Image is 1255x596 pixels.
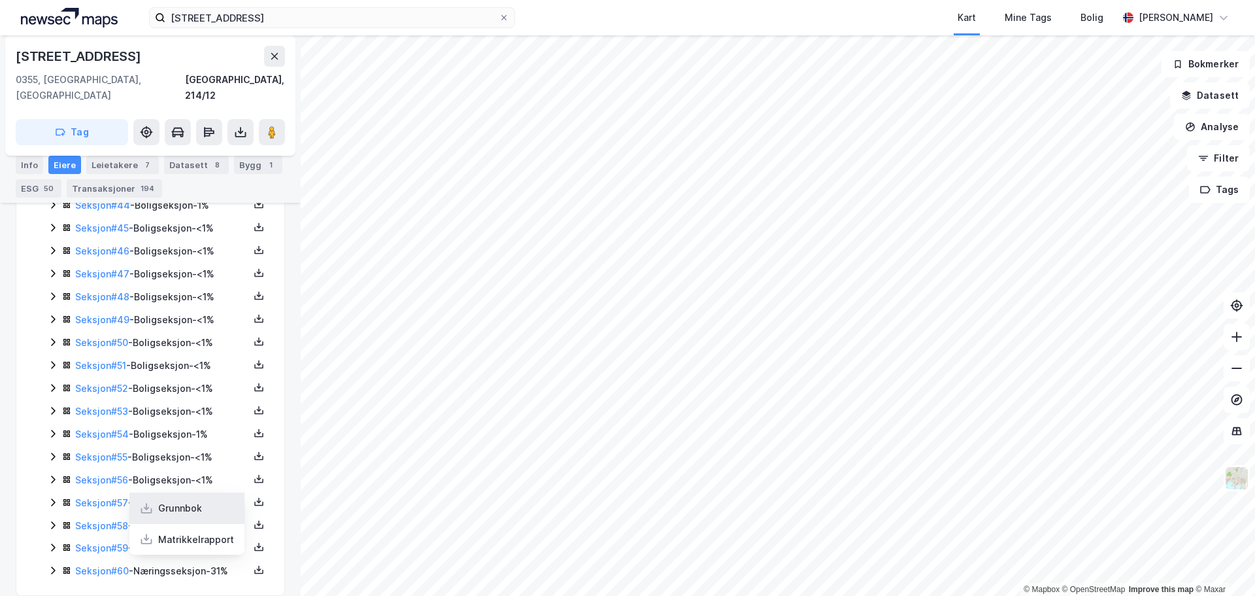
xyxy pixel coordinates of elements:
[138,182,157,195] div: 194
[1174,114,1250,140] button: Analyse
[75,245,129,256] a: Seksjon#46
[158,532,234,548] div: Matrikkelrapport
[164,156,229,174] div: Datasett
[75,360,126,371] a: Seksjon#51
[75,406,128,417] a: Seksjon#53
[75,243,249,259] div: - Boligseksjon - <1%
[41,182,56,195] div: 50
[75,200,130,211] a: Seksjon#44
[158,500,202,516] div: Grunnbok
[16,72,185,103] div: 0355, [GEOGRAPHIC_DATA], [GEOGRAPHIC_DATA]
[185,72,285,103] div: [GEOGRAPHIC_DATA], 214/12
[75,563,249,579] div: - Næringsseksjon - 31%
[75,427,249,442] div: - Boligseksjon - 1%
[75,268,129,279] a: Seksjon#47
[16,46,144,67] div: [STREET_ADDRESS]
[75,289,249,305] div: - Boligseksjon - <1%
[1139,10,1213,26] div: [PERSON_NAME]
[1129,585,1194,594] a: Improve this map
[75,266,249,282] div: - Boligseksjon - <1%
[75,520,128,531] a: Seksjon#58
[75,565,129,576] a: Seksjon#60
[75,429,129,440] a: Seksjon#54
[75,449,249,465] div: - Boligseksjon - <1%
[165,8,499,27] input: Søk på adresse, matrikkel, gårdeiere, leietakere eller personer
[75,472,249,488] div: - Boligseksjon - <1%
[75,518,249,534] div: - Boligseksjon - <1%
[1187,145,1250,171] button: Filter
[75,404,249,419] div: - Boligseksjon - <1%
[75,337,128,348] a: Seksjon#50
[1190,533,1255,596] div: Kontrollprogram for chat
[67,179,162,198] div: Transaksjoner
[264,158,277,171] div: 1
[1170,82,1250,109] button: Datasett
[16,156,43,174] div: Info
[1189,177,1250,203] button: Tags
[16,179,61,198] div: ESG
[86,156,159,174] div: Leietakere
[75,497,128,508] a: Seksjon#57
[75,198,249,213] div: - Boligseksjon - 1%
[1005,10,1052,26] div: Mine Tags
[210,158,224,171] div: 8
[141,158,154,171] div: 7
[75,383,128,394] a: Seksjon#52
[958,10,976,26] div: Kart
[16,119,128,145] button: Tag
[21,8,118,27] img: logo.a4113a55bc3d86da70a041830d287a7e.svg
[48,156,81,174] div: Eiere
[1162,51,1250,77] button: Bokmerker
[75,495,249,511] div: - Boligseksjon - <1%
[75,381,249,396] div: - Boligseksjon - <1%
[75,542,128,553] a: Seksjon#59
[75,358,249,374] div: - Boligseksjon - <1%
[75,451,127,463] a: Seksjon#55
[75,474,128,485] a: Seksjon#56
[1224,466,1249,491] img: Z
[1080,10,1103,26] div: Bolig
[1062,585,1126,594] a: OpenStreetMap
[1024,585,1060,594] a: Mapbox
[75,312,249,328] div: - Boligseksjon - <1%
[75,222,129,234] a: Seksjon#45
[234,156,282,174] div: Bygg
[75,220,249,236] div: - Boligseksjon - <1%
[75,314,129,325] a: Seksjon#49
[1190,533,1255,596] iframe: Chat Widget
[75,335,249,351] div: - Boligseksjon - <1%
[75,291,129,302] a: Seksjon#48
[75,540,249,556] div: - Næringsseksjon - 25%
